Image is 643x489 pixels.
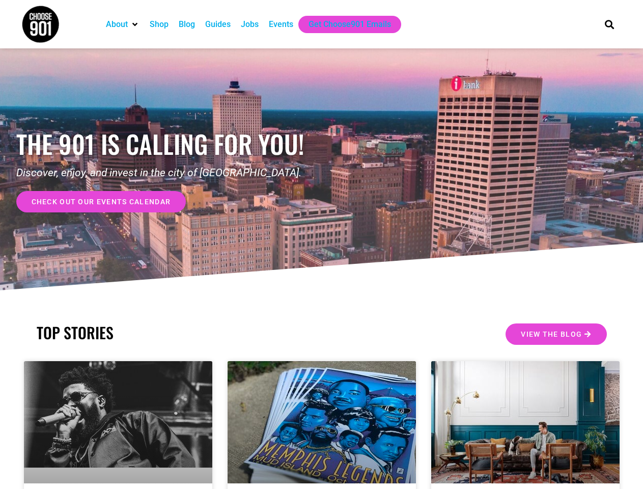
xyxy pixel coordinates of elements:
[205,18,231,31] a: Guides
[32,198,171,205] span: check out our events calendar
[16,129,322,159] h1: the 901 is calling for you!
[601,16,618,33] div: Search
[506,323,606,345] a: View the Blog
[101,16,588,33] nav: Main nav
[309,18,391,31] a: Get Choose901 Emails
[269,18,293,31] a: Events
[150,18,169,31] a: Shop
[521,331,582,338] span: View the Blog
[241,18,259,31] a: Jobs
[431,361,620,483] a: A man sits on a brown leather sofa in a stylish living room with teal walls, an ornate rug, and m...
[16,191,186,212] a: check out our events calendar
[16,165,322,181] p: Discover, enjoy, and invest in the city of [GEOGRAPHIC_DATA].
[37,323,317,342] h2: TOP STORIES
[101,16,145,33] div: About
[106,18,128,31] a: About
[179,18,195,31] a: Blog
